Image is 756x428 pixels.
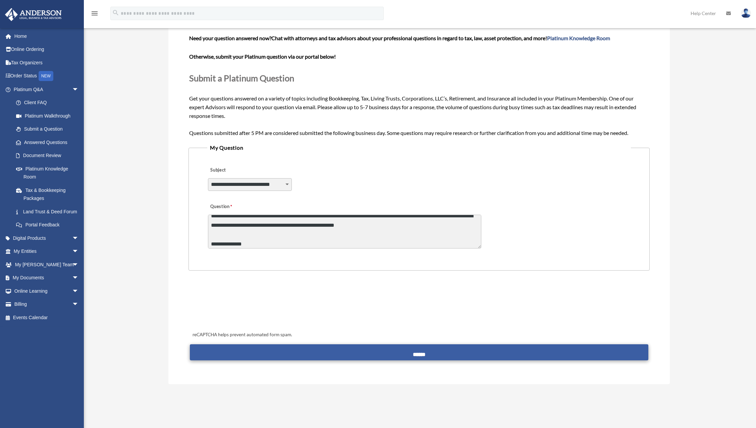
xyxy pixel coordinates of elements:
[91,12,99,17] a: menu
[9,162,89,184] a: Platinum Knowledge Room
[5,29,89,43] a: Home
[5,311,89,324] a: Events Calendar
[72,258,86,272] span: arrow_drop_down
[9,123,86,136] a: Submit a Question
[5,258,89,271] a: My [PERSON_NAME] Teamarrow_drop_down
[189,35,649,136] span: Get your questions answered on a variety of topics including Bookkeeping, Tax, Living Trusts, Cor...
[5,245,89,258] a: My Entitiesarrow_drop_down
[9,96,89,110] a: Client FAQ
[208,165,272,175] label: Subject
[3,8,64,21] img: Anderson Advisors Platinum Portal
[5,284,89,298] a: Online Learningarrow_drop_down
[72,231,86,245] span: arrow_drop_down
[112,9,119,16] i: search
[9,109,89,123] a: Platinum Walkthrough
[39,71,53,81] div: NEW
[741,8,751,18] img: User Pic
[191,291,292,317] iframe: reCAPTCHA
[5,231,89,245] a: Digital Productsarrow_drop_down
[91,9,99,17] i: menu
[208,202,260,212] label: Question
[5,56,89,69] a: Tax Organizers
[189,53,336,60] b: Otherwise, submit your Platinum question via our portal below!
[72,271,86,285] span: arrow_drop_down
[189,73,294,83] span: Submit a Platinum Question
[5,69,89,83] a: Order StatusNEW
[72,298,86,311] span: arrow_drop_down
[5,43,89,56] a: Online Ordering
[189,35,271,41] span: Need your question answered now?
[9,184,89,205] a: Tax & Bookkeeping Packages
[9,149,89,162] a: Document Review
[190,331,648,339] div: reCAPTCHA helps prevent automated form spam.
[9,136,89,149] a: Answered Questions
[9,218,89,232] a: Portal Feedback
[72,83,86,96] span: arrow_drop_down
[207,143,631,152] legend: My Question
[5,298,89,311] a: Billingarrow_drop_down
[5,271,89,285] a: My Documentsarrow_drop_down
[72,245,86,259] span: arrow_drop_down
[9,205,89,218] a: Land Trust & Deed Forum
[547,35,610,41] a: Platinum Knowledge Room
[271,35,610,41] span: Chat with attorneys and tax advisors about your professional questions in regard to tax, law, ass...
[5,83,89,96] a: Platinum Q&Aarrow_drop_down
[72,284,86,298] span: arrow_drop_down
